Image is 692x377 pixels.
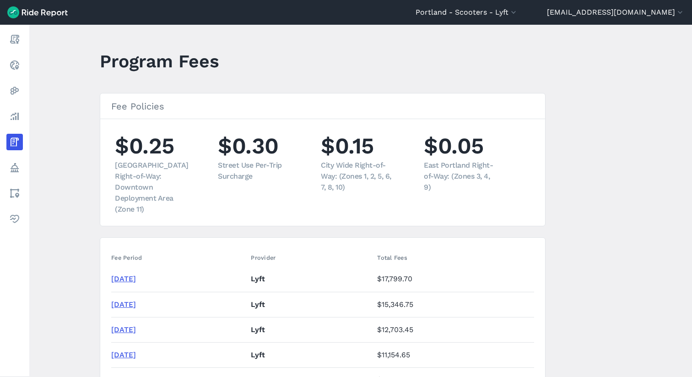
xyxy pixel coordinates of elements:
[7,6,68,18] img: Ride Report
[373,267,534,292] td: $17,799.70
[247,267,373,292] td: Lyft
[424,160,497,193] div: East Portland Right-of-Way: (Zones 3, 4, 9)
[6,31,23,48] a: Report
[115,160,188,215] div: [GEOGRAPHIC_DATA] Right-of-Way: Downtown Deployment Area (Zone 11)
[218,160,291,182] div: Street Use Per-Trip Surcharge
[6,108,23,125] a: Analyze
[111,350,136,359] a: [DATE]
[247,317,373,342] td: Lyft
[111,274,136,283] a: [DATE]
[218,130,291,215] li: $0.30
[111,300,136,309] a: [DATE]
[115,130,188,215] li: $0.25
[247,342,373,367] td: Lyft
[6,159,23,176] a: Policy
[6,211,23,227] a: Health
[416,7,518,18] button: Portland - Scooters - Lyft
[100,93,545,119] h3: Fee Policies
[247,249,373,267] th: Provider
[111,249,247,267] th: Fee Period
[547,7,685,18] button: [EMAIL_ADDRESS][DOMAIN_NAME]
[373,292,534,317] td: $15,346.75
[321,160,394,193] div: City Wide Right-of-Way: (Zones 1, 2, 5, 6, 7, 8, 10)
[373,342,534,367] td: $11,154.65
[373,317,534,342] td: $12,703.45
[373,249,534,267] th: Total Fees
[6,57,23,73] a: Realtime
[321,130,394,215] li: $0.15
[247,292,373,317] td: Lyft
[100,49,219,74] h1: Program Fees
[111,325,136,334] a: [DATE]
[6,134,23,150] a: Fees
[6,82,23,99] a: Heatmaps
[6,185,23,202] a: Areas
[424,130,497,215] li: $0.05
